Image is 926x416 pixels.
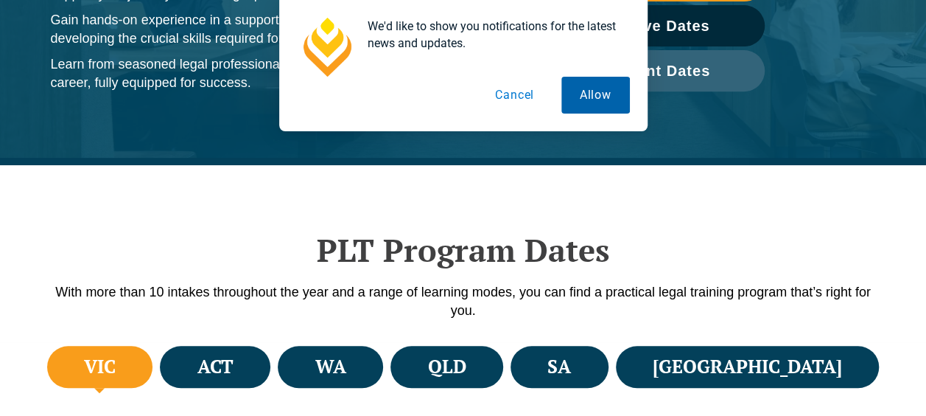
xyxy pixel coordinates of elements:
[427,355,466,379] h4: QLD
[43,283,883,320] p: With more than 10 intakes throughout the year and a range of learning modes, you can find a pract...
[477,77,553,114] button: Cancel
[297,18,356,77] img: notification icon
[653,355,842,379] h4: [GEOGRAPHIC_DATA]
[315,355,346,379] h4: WA
[547,355,571,379] h4: SA
[356,18,630,52] div: We'd like to show you notifications for the latest news and updates.
[84,355,116,379] h4: VIC
[561,77,630,114] button: Allow
[197,355,234,379] h4: ACT
[43,232,883,268] h2: PLT Program Dates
